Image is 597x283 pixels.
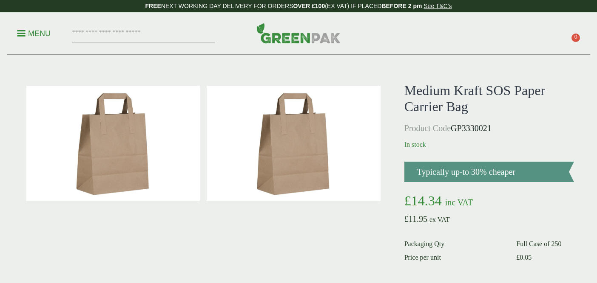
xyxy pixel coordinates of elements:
[404,82,574,115] h1: Medium Kraft SOS Paper Carrier Bag
[207,86,380,201] img: Medium Kraft SOS Paper Carrier Bag Full Case 0
[516,254,532,261] bdi: 0.05
[26,86,200,201] img: Medium Kraft SOS Paper Carrier Bag 0
[516,239,574,249] dd: Full Case of 250
[404,214,427,224] bdi: 11.95
[404,193,411,208] span: £
[516,254,520,261] span: £
[17,28,51,37] a: Menu
[293,3,325,9] strong: OVER £100
[145,3,161,9] strong: FREE
[404,140,574,150] p: In stock
[256,23,341,43] img: GreenPak Supplies
[445,198,473,207] span: inc VAT
[429,216,450,223] span: ex VAT
[424,3,452,9] a: See T&C's
[404,123,451,133] span: Product Code
[571,34,580,42] span: 0
[404,193,442,208] bdi: 14.34
[404,252,506,263] dt: Price per unit
[404,122,574,134] p: GP3330021
[381,3,422,9] strong: BEFORE 2 pm
[17,28,51,39] p: Menu
[404,239,506,249] dt: Packaging Qty
[404,214,409,224] span: £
